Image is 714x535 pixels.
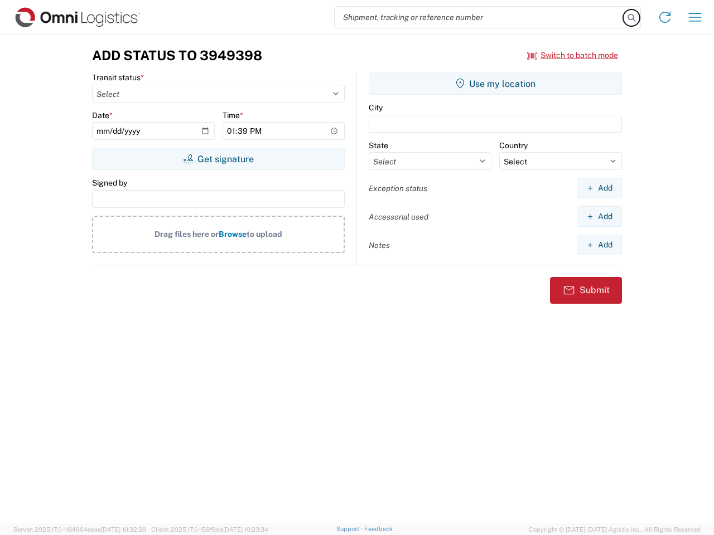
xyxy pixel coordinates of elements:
[92,148,345,170] button: Get signature
[335,7,624,28] input: Shipment, tracking or reference number
[527,46,618,65] button: Switch to batch mode
[92,72,144,82] label: Transit status
[369,212,428,222] label: Accessorial used
[92,178,127,188] label: Signed by
[92,47,262,64] h3: Add Status to 3949398
[577,235,622,255] button: Add
[92,110,113,120] label: Date
[151,526,268,533] span: Client: 2025.17.0-159f9de
[369,140,388,150] label: State
[529,524,701,534] span: Copyright © [DATE]-[DATE] Agistix Inc., All Rights Reserved
[223,526,268,533] span: [DATE] 10:23:34
[369,183,427,193] label: Exception status
[499,140,528,150] label: Country
[577,178,622,198] button: Add
[364,526,393,532] a: Feedback
[13,526,146,533] span: Server: 2025.17.0-1194904eeae
[101,526,146,533] span: [DATE] 10:32:38
[336,526,364,532] a: Support
[550,277,622,304] button: Submit
[369,240,390,250] label: Notes
[369,103,383,113] label: City
[369,72,622,95] button: Use my location
[247,230,282,239] span: to upload
[577,206,622,227] button: Add
[219,230,247,239] span: Browse
[155,230,219,239] span: Drag files here or
[223,110,243,120] label: Time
